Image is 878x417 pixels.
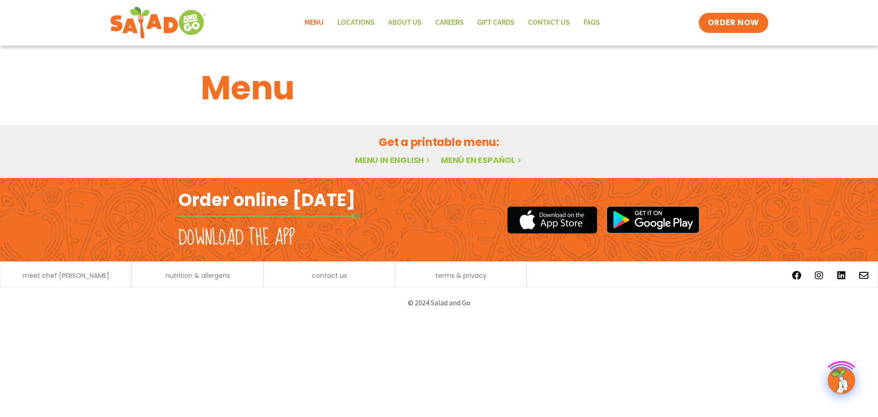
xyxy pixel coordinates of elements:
a: About Us [381,12,428,33]
a: Menú en español [441,154,523,166]
a: contact us [312,272,347,279]
h2: Order online [DATE] [178,189,355,211]
a: ORDER NOW [699,13,768,33]
img: google_play [606,206,700,233]
nav: Menu [298,12,607,33]
a: terms & privacy [435,272,487,279]
img: new-SAG-logo-768×292 [110,5,206,41]
a: nutrition & allergens [166,272,230,279]
a: Contact Us [521,12,577,33]
h1: Menu [201,63,677,113]
a: Menu [298,12,331,33]
a: FAQs [577,12,607,33]
a: meet chef [PERSON_NAME] [22,272,109,279]
img: fork [178,214,361,219]
h2: Get a printable menu: [201,134,677,150]
img: appstore [507,205,597,235]
a: Locations [331,12,381,33]
a: Careers [428,12,471,33]
a: Menu in English [355,154,432,166]
span: ORDER NOW [708,17,759,28]
h2: Download the app [178,225,295,251]
a: GIFT CARDS [471,12,521,33]
p: © 2024 Salad and Go [183,297,695,309]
